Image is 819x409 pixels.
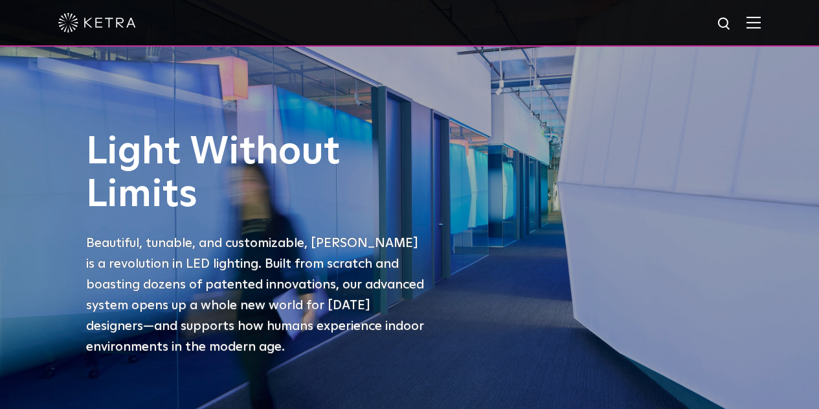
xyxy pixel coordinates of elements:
img: ketra-logo-2019-white [58,13,136,32]
h1: Light Without Limits [86,131,429,216]
span: —and supports how humans experience indoor environments in the modern age. [86,320,424,353]
img: search icon [717,16,733,32]
img: Hamburger%20Nav.svg [746,16,761,29]
p: Beautiful, tunable, and customizable, [PERSON_NAME] is a revolution in LED lighting. Built from s... [86,233,429,357]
